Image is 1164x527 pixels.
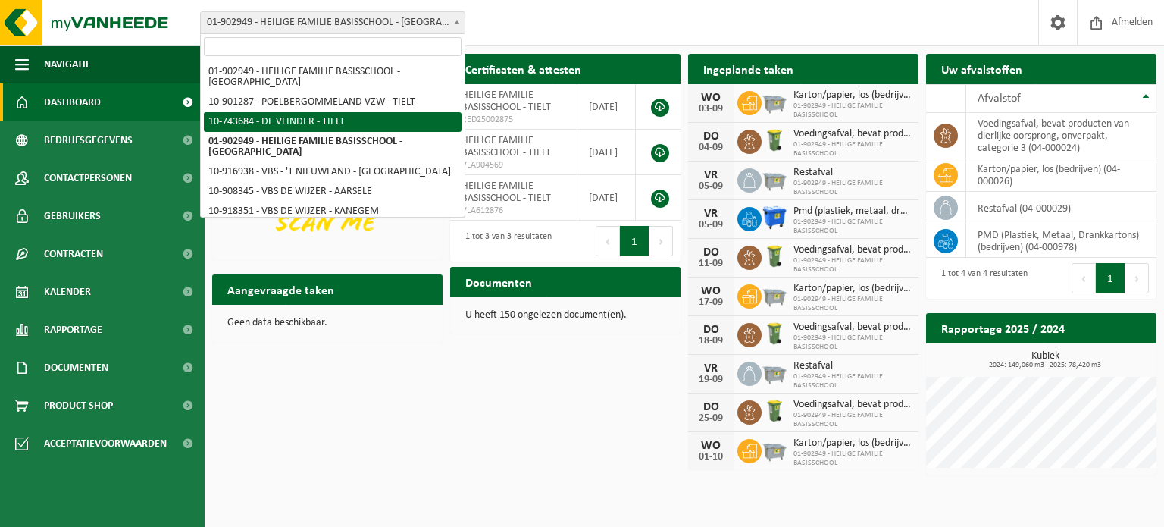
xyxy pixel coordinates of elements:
span: Gebruikers [44,197,101,235]
td: [DATE] [577,84,636,130]
li: 01-902949 - HEILIGE FAMILIE BASISSCHOOL - [GEOGRAPHIC_DATA] [204,132,462,162]
button: 1 [620,226,649,256]
span: 01-902949 - HEILIGE FAMILIE BASISSCHOOL [793,256,911,274]
div: 11-09 [696,259,726,269]
td: restafval (04-000029) [966,192,1156,224]
h2: Uw afvalstoffen [926,54,1037,83]
span: Voedingsafval, bevat producten van dierlijke oorsprong, onverpakt, categorie 3 [793,399,911,411]
span: Voedingsafval, bevat producten van dierlijke oorsprong, onverpakt, categorie 3 [793,322,911,334]
div: WO [696,92,726,104]
td: karton/papier, los (bedrijven) (04-000026) [966,158,1156,192]
span: 01-902949 - HEILIGE FAMILIE BASISSCHOOL [793,450,911,468]
h2: Aangevraagde taken [212,274,349,304]
img: WB-0140-HPE-GN-50 [762,243,787,269]
div: VR [696,169,726,181]
span: 01-902949 - HEILIGE FAMILIE BASISSCHOOL [793,102,911,120]
li: 10-918351 - VBS DE WIJZER - KANEGEM [204,202,462,221]
div: 1 tot 3 van 3 resultaten [458,224,552,258]
li: 01-902949 - HEILIGE FAMILIE BASISSCHOOL - [GEOGRAPHIC_DATA] [204,62,462,93]
span: Rapportage [44,311,102,349]
div: DO [696,324,726,336]
p: U heeft 150 ongelezen document(en). [465,310,665,321]
span: HEILIGE FAMILIE BASISSCHOOL - TIELT [462,135,551,158]
img: WB-2500-GAL-GY-01 [762,166,787,192]
img: WB-2500-GAL-GY-01 [762,89,787,114]
td: [DATE] [577,130,636,175]
span: Restafval [793,167,911,179]
img: WB-2500-GAL-GY-01 [762,282,787,308]
button: 1 [1096,263,1125,293]
img: WB-0140-HPE-GN-50 [762,321,787,347]
span: Navigatie [44,45,91,83]
span: 01-902949 - HEILIGE FAMILIE BASISSCHOOL [793,334,911,352]
span: Karton/papier, los (bedrijven) [793,283,911,295]
h2: Ingeplande taken [688,54,809,83]
span: 01-902949 - HEILIGE FAMILIE BASISSCHOOL - TIELT [200,11,465,34]
td: PMD (Plastiek, Metaal, Drankkartons) (bedrijven) (04-000978) [966,224,1156,258]
span: Voedingsafval, bevat producten van dierlijke oorsprong, onverpakt, categorie 3 [793,128,911,140]
div: DO [696,246,726,259]
div: 03-09 [696,104,726,114]
span: Afvalstof [978,93,1021,105]
span: 01-902949 - HEILIGE FAMILIE BASISSCHOOL [793,295,911,313]
span: Contactpersonen [44,159,132,197]
span: 01-902949 - HEILIGE FAMILIE BASISSCHOOL [793,411,911,429]
a: Bekijk rapportage [1044,343,1155,373]
img: WB-2500-GAL-GY-01 [762,437,787,463]
div: 18-09 [696,336,726,347]
div: VR [696,208,726,220]
span: 01-902949 - HEILIGE FAMILIE BASISSCHOOL - TIELT [201,12,465,33]
span: Bedrijfsgegevens [44,121,133,159]
span: Voedingsafval, bevat producten van dierlijke oorsprong, onverpakt, categorie 3 [793,244,911,256]
span: VLA904569 [462,159,565,171]
h3: Kubiek [934,351,1156,369]
div: VR [696,362,726,375]
span: 2024: 149,060 m3 - 2025: 78,420 m3 [934,362,1156,369]
span: Product Shop [44,387,113,425]
span: Dashboard [44,83,101,121]
div: DO [696,130,726,143]
div: WO [696,285,726,297]
div: 05-09 [696,220,726,231]
button: Next [1125,263,1149,293]
li: 10-901287 - POELBERGOMMELAND VZW - TIELT [204,93,462,112]
td: voedingsafval, bevat producten van dierlijke oorsprong, onverpakt, categorie 3 (04-000024) [966,113,1156,158]
span: Contracten [44,235,103,273]
div: DO [696,401,726,413]
p: Geen data beschikbaar. [227,318,427,328]
span: Kalender [44,273,91,311]
div: 1 tot 4 van 4 resultaten [934,262,1028,295]
img: WB-2500-GAL-GY-01 [762,359,787,385]
span: Documenten [44,349,108,387]
span: VLA612876 [462,205,565,217]
span: Acceptatievoorwaarden [44,425,167,463]
div: 25-09 [696,413,726,424]
img: WB-1100-HPE-BE-01 [762,205,787,231]
span: Restafval [793,360,911,372]
span: 01-902949 - HEILIGE FAMILIE BASISSCHOOL [793,372,911,391]
div: 04-09 [696,143,726,153]
h2: Documenten [450,267,547,296]
h2: Rapportage 2025 / 2024 [926,313,1080,343]
span: 01-902949 - HEILIGE FAMILIE BASISSCHOOL [793,218,911,236]
button: Previous [596,226,620,256]
span: RED25002875 [462,114,565,126]
img: WB-0140-HPE-GN-50 [762,127,787,153]
img: WB-0140-HPE-GN-50 [762,398,787,424]
td: [DATE] [577,175,636,221]
div: 05-09 [696,181,726,192]
span: 01-902949 - HEILIGE FAMILIE BASISSCHOOL [793,179,911,197]
div: 19-09 [696,375,726,385]
span: HEILIGE FAMILIE BASISSCHOOL - TIELT [462,180,551,204]
span: 01-902949 - HEILIGE FAMILIE BASISSCHOOL [793,140,911,158]
h2: Certificaten & attesten [450,54,596,83]
button: Next [649,226,673,256]
div: WO [696,440,726,452]
span: Karton/papier, los (bedrijven) [793,438,911,450]
li: 10-916938 - VBS - 'T NIEUWLAND - [GEOGRAPHIC_DATA] [204,162,462,182]
li: 10-908345 - VBS DE WIJZER - AARSELE [204,182,462,202]
span: Karton/papier, los (bedrijven) [793,89,911,102]
span: HEILIGE FAMILIE BASISSCHOOL - TIELT [462,89,551,113]
span: Pmd (plastiek, metaal, drankkartons) (bedrijven) [793,205,911,218]
div: 17-09 [696,297,726,308]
